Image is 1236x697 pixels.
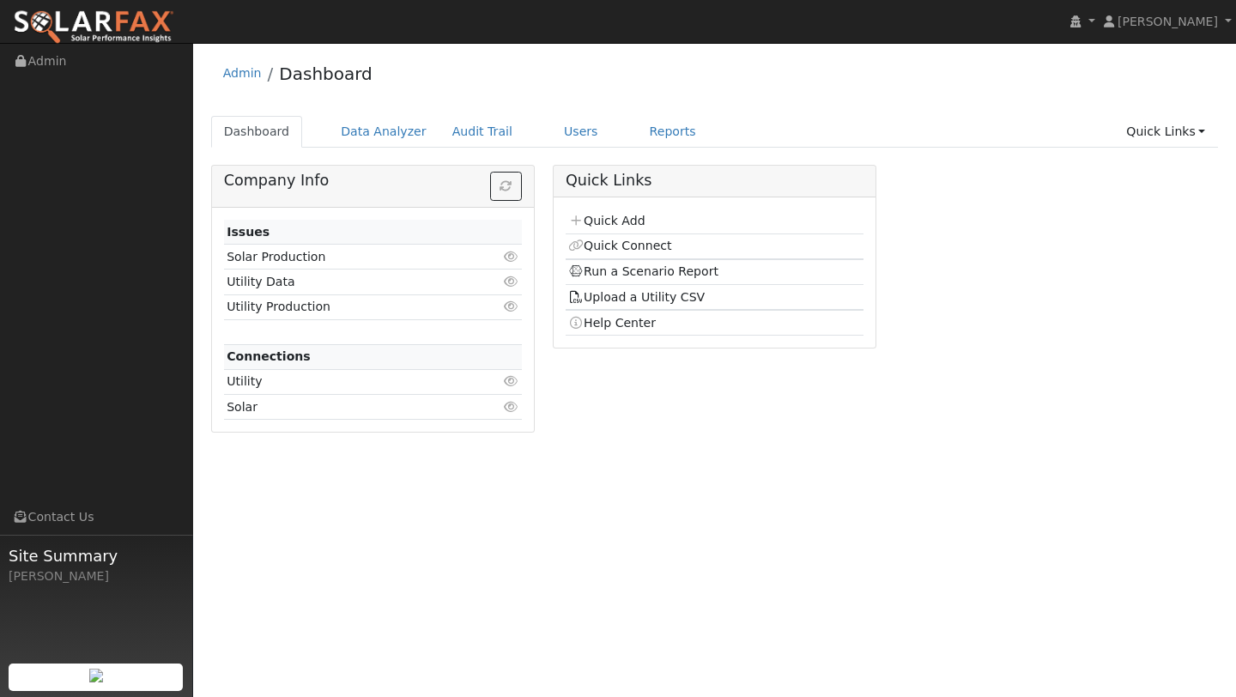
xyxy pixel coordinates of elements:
img: retrieve [89,669,103,682]
td: Solar Production [224,245,474,270]
a: Help Center [568,316,656,330]
strong: Issues [227,225,270,239]
i: Click to view [504,401,519,413]
a: Reports [637,116,709,148]
div: [PERSON_NAME] [9,567,184,585]
strong: Connections [227,349,311,363]
a: Dashboard [279,64,373,84]
i: Click to view [504,251,519,263]
span: [PERSON_NAME] [1118,15,1218,28]
a: Admin [223,66,262,80]
a: Quick Add [568,214,645,227]
h5: Company Info [224,172,522,190]
span: Site Summary [9,544,184,567]
h5: Quick Links [566,172,863,190]
img: SolarFax [13,9,174,45]
a: Quick Connect [568,239,671,252]
a: Quick Links [1113,116,1218,148]
i: Click to view [504,300,519,312]
a: Upload a Utility CSV [568,290,705,304]
a: Users [551,116,611,148]
a: Run a Scenario Report [568,264,718,278]
i: Click to view [504,276,519,288]
a: Audit Trail [439,116,525,148]
td: Utility Production [224,294,474,319]
a: Dashboard [211,116,303,148]
a: Data Analyzer [328,116,439,148]
td: Solar [224,395,474,420]
td: Utility Data [224,270,474,294]
td: Utility [224,369,474,394]
i: Click to view [504,375,519,387]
